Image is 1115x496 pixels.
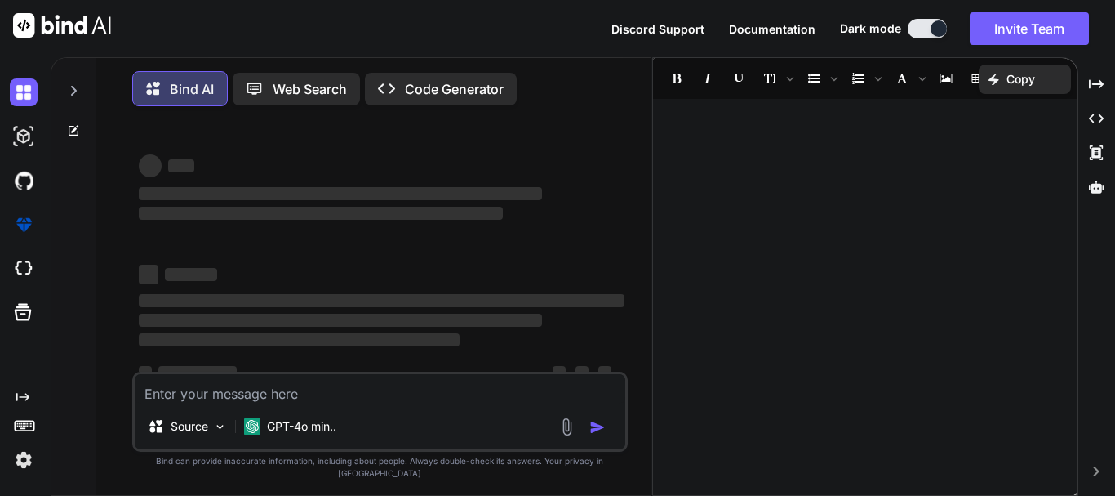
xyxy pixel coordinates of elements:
[729,20,815,38] button: Documentation
[165,268,217,281] span: ‌
[139,207,503,220] span: ‌
[139,187,542,200] span: ‌
[931,65,961,92] span: Insert Image
[171,418,208,435] p: Source
[1006,71,1035,87] p: Copy
[10,123,38,150] img: darkAi-studio
[168,159,194,172] span: ‌
[139,265,158,284] span: ‌
[553,366,566,379] span: ‌
[840,20,901,37] span: Dark mode
[139,314,542,327] span: ‌
[213,420,227,434] img: Pick Models
[10,211,38,239] img: premium
[693,65,722,92] span: Italic
[598,366,611,379] span: ‌
[244,418,260,435] img: GPT-4o mini
[724,65,753,92] span: Underline
[557,418,576,436] img: attachment
[662,65,691,92] span: Bold
[799,65,842,92] span: Insert Unordered List
[139,294,624,307] span: ‌
[158,366,237,379] span: ‌
[10,446,38,474] img: settings
[10,167,38,194] img: githubDark
[589,419,606,436] img: icon
[887,65,930,92] span: Font family
[575,366,589,379] span: ‌
[267,418,336,435] p: GPT-4o min..
[611,22,704,36] span: Discord Support
[729,22,815,36] span: Documentation
[273,79,347,99] p: Web Search
[611,20,704,38] button: Discord Support
[970,12,1089,45] button: Invite Team
[755,65,797,92] span: Font size
[10,255,38,283] img: cloudideIcon
[139,154,162,177] span: ‌
[843,65,886,92] span: Insert Ordered List
[139,333,460,346] span: ‌
[10,78,38,106] img: darkChat
[962,65,992,92] span: Insert table
[170,79,214,99] p: Bind AI
[132,455,628,480] p: Bind can provide inaccurate information, including about people. Always double-check its answers....
[139,366,152,379] span: ‌
[405,79,504,99] p: Code Generator
[13,13,111,38] img: Bind AI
